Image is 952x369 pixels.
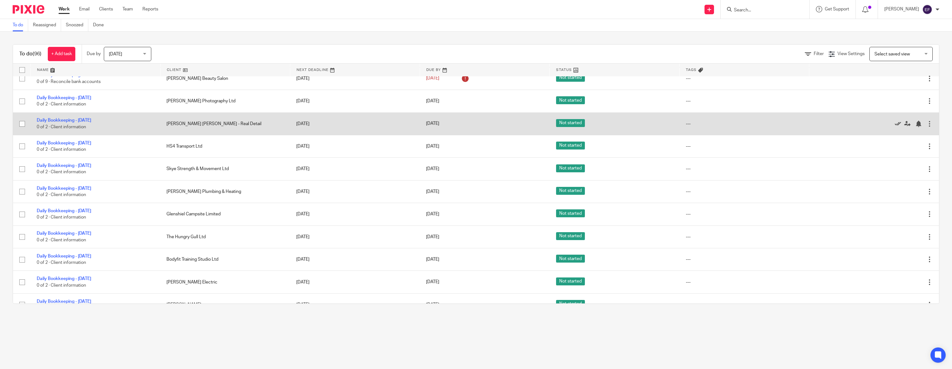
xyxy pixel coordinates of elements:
[556,209,585,217] span: Not started
[556,164,585,172] span: Not started
[290,158,420,180] td: [DATE]
[556,277,585,285] span: Not started
[290,180,420,203] td: [DATE]
[37,215,86,220] span: 0 of 2 · Client information
[160,248,290,271] td: Bodyfit Training Studio Ltd
[426,280,439,284] span: [DATE]
[426,99,439,103] span: [DATE]
[37,277,91,281] a: Daily Bookkeeping - [DATE]
[290,67,420,90] td: [DATE]
[686,211,803,217] div: ---
[426,302,439,307] span: [DATE]
[37,125,86,129] span: 0 of 2 · Client information
[37,231,91,236] a: Daily Bookkeeping - [DATE]
[37,118,91,123] a: Daily Bookkeeping - [DATE]
[426,189,439,194] span: [DATE]
[874,52,910,56] span: Select saved view
[556,300,585,308] span: Not started
[290,226,420,248] td: [DATE]
[79,6,90,12] a: Email
[814,52,824,56] span: Filter
[290,135,420,157] td: [DATE]
[37,193,86,197] span: 0 of 2 · Client information
[426,76,439,81] span: [DATE]
[160,90,290,112] td: [PERSON_NAME] Photography Ltd
[290,90,420,112] td: [DATE]
[686,279,803,285] div: ---
[37,299,91,304] a: Daily Bookkeeping - [DATE]
[160,135,290,157] td: HS4 Transport Ltd
[37,96,91,100] a: Daily Bookkeeping - [DATE]
[556,255,585,263] span: Not started
[290,293,420,316] td: [DATE]
[122,6,133,12] a: Team
[160,180,290,203] td: [PERSON_NAME] Plumbing & Heating
[37,80,101,84] span: 0 of 9 · Reconcile bank accounts
[13,5,44,14] img: Pixie
[37,102,86,106] span: 0 of 2 · Client information
[426,257,439,262] span: [DATE]
[37,163,91,168] a: Daily Bookkeeping - [DATE]
[837,52,865,56] span: View Settings
[160,67,290,90] td: [PERSON_NAME] Beauty Salon
[37,254,91,258] a: Daily Bookkeeping - [DATE]
[87,51,101,57] p: Due by
[686,166,803,172] div: ---
[160,226,290,248] td: The Hungry Gull Ltd
[99,6,113,12] a: Clients
[19,51,41,57] h1: To do
[160,293,290,316] td: [PERSON_NAME]
[426,167,439,171] span: [DATE]
[556,187,585,195] span: Not started
[160,203,290,226] td: Glenshiel Campsite Limited
[290,203,420,226] td: [DATE]
[426,212,439,216] span: [DATE]
[686,188,803,195] div: ---
[37,186,91,191] a: Daily Bookkeeping - [DATE]
[37,260,86,265] span: 0 of 2 · Client information
[37,209,91,213] a: Daily Bookkeeping - [DATE]
[556,142,585,150] span: Not started
[556,96,585,104] span: Not started
[922,4,932,15] img: svg%3E
[426,122,439,126] span: [DATE]
[290,248,420,271] td: [DATE]
[686,234,803,240] div: ---
[160,271,290,293] td: [PERSON_NAME] Electric
[895,121,904,127] a: Mark as done
[825,7,849,11] span: Get Support
[426,144,439,149] span: [DATE]
[160,112,290,135] td: [PERSON_NAME] [PERSON_NAME] - Real Detail
[48,47,75,61] a: + Add task
[66,19,88,31] a: Snoozed
[733,8,790,13] input: Search
[884,6,919,12] p: [PERSON_NAME]
[686,143,803,150] div: ---
[556,74,585,82] span: Not started
[33,51,41,56] span: (96)
[37,141,91,145] a: Daily Bookkeeping - [DATE]
[142,6,158,12] a: Reports
[686,75,803,82] div: ---
[290,112,420,135] td: [DATE]
[109,52,122,56] span: [DATE]
[686,256,803,263] div: ---
[556,119,585,127] span: Not started
[59,6,70,12] a: Work
[37,170,86,175] span: 0 of 2 · Client information
[686,98,803,104] div: ---
[37,283,86,288] span: 0 of 2 · Client information
[37,147,86,152] span: 0 of 2 · Client information
[686,121,803,127] div: ---
[93,19,109,31] a: Done
[290,271,420,293] td: [DATE]
[426,235,439,239] span: [DATE]
[556,232,585,240] span: Not started
[37,238,86,242] span: 0 of 2 · Client information
[160,158,290,180] td: Skye Strength & Movement Ltd
[686,68,697,72] span: Tags
[686,302,803,308] div: ---
[33,19,61,31] a: Reassigned
[13,19,28,31] a: To do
